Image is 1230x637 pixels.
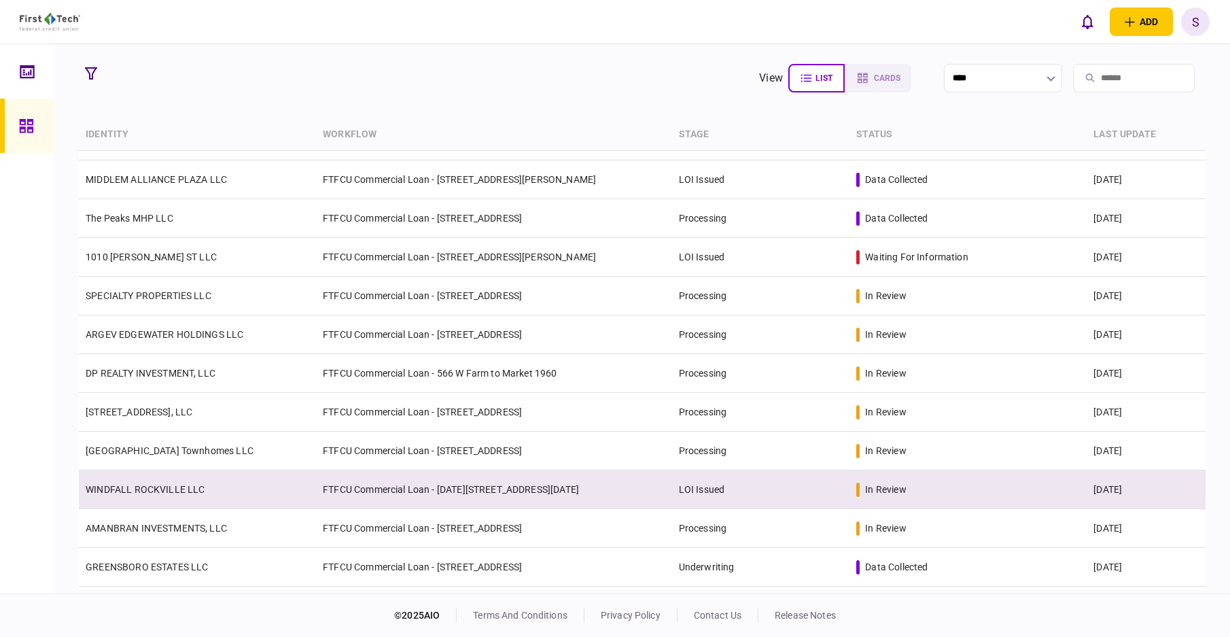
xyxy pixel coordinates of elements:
button: list [788,64,845,92]
a: [STREET_ADDRESS], LLC [86,407,192,417]
td: Processing [672,315,850,354]
a: 1010 [PERSON_NAME] ST LLC [86,252,217,262]
td: Processing [672,587,850,625]
div: data collected [865,211,928,225]
td: [DATE] [1087,432,1206,470]
td: Processing [672,393,850,432]
a: [GEOGRAPHIC_DATA] Townhomes LLC [86,445,253,456]
a: SPECIALTY PROPERTIES LLC [86,290,211,301]
td: [DATE] [1087,277,1206,315]
a: terms and conditions [473,610,567,621]
button: S [1181,7,1210,36]
span: list [815,73,832,83]
th: identity [79,119,316,151]
td: Processing [672,354,850,393]
div: in review [865,483,906,496]
td: [DATE] [1087,199,1206,238]
button: cards [845,64,911,92]
td: Processing [672,277,850,315]
td: LOI Issued [672,160,850,199]
td: [DATE] [1087,548,1206,587]
a: privacy policy [601,610,661,621]
button: open adding identity options [1110,7,1173,36]
div: in review [865,328,906,341]
div: in review [865,405,906,419]
a: release notes [775,610,836,621]
a: The Peaks MHP LLC [86,213,173,224]
div: in review [865,444,906,458]
td: Processing [672,199,850,238]
td: Processing [672,432,850,470]
td: [DATE] [1087,238,1206,277]
td: Processing [672,509,850,548]
th: last update [1087,119,1206,151]
td: FTFCU Commercial Loan - [DATE][STREET_ADDRESS][DATE] [316,470,671,509]
a: MIDDLEM ALLIANCE PLAZA LLC [86,174,227,185]
td: FTFCU Commercial Loan - [STREET_ADDRESS] [316,509,671,548]
a: GREENSBORO ESTATES LLC [86,562,208,572]
th: stage [672,119,850,151]
td: [DATE] [1087,393,1206,432]
td: FTFCU Commercial Loan - [STREET_ADDRESS][PERSON_NAME] [316,160,671,199]
td: [DATE] [1087,509,1206,548]
td: FTFCU Commercial Loan - [STREET_ADDRESS] [316,199,671,238]
div: data collected [865,173,928,186]
td: [DATE] [1087,160,1206,199]
td: FTFCU Commercial Loan - 566 W Farm to Market 1960 [316,354,671,393]
span: cards [874,73,900,83]
td: FTFCU Commercial Loan - [STREET_ADDRESS][PERSON_NAME] [316,587,671,625]
div: in review [865,521,906,535]
td: Underwriting [672,548,850,587]
img: client company logo [20,13,80,31]
div: in review [865,366,906,380]
a: ARGEV EDGEWATER HOLDINGS LLC [86,329,243,340]
a: DP REALTY INVESTMENT, LLC [86,368,215,379]
td: [DATE] [1087,587,1206,625]
button: open notifications list [1073,7,1102,36]
td: FTFCU Commercial Loan - [STREET_ADDRESS] [316,315,671,354]
td: FTFCU Commercial Loan - [STREET_ADDRESS] [316,277,671,315]
td: FTFCU Commercial Loan - [STREET_ADDRESS] [316,432,671,470]
div: waiting for information [865,250,968,264]
a: contact us [694,610,741,621]
div: © 2025 AIO [394,608,457,623]
div: data collected [865,560,928,574]
td: FTFCU Commercial Loan - [STREET_ADDRESS] [316,393,671,432]
td: FTFCU Commercial Loan - [STREET_ADDRESS][PERSON_NAME] [316,238,671,277]
th: status [849,119,1087,151]
th: workflow [316,119,671,151]
a: WINDFALL ROCKVILLE LLC [86,484,205,495]
td: LOI Issued [672,470,850,509]
td: FTFCU Commercial Loan - [STREET_ADDRESS] [316,548,671,587]
div: view [759,70,783,86]
td: [DATE] [1087,354,1206,393]
div: in review [865,289,906,303]
td: [DATE] [1087,470,1206,509]
td: LOI Issued [672,238,850,277]
td: [DATE] [1087,315,1206,354]
a: AMANBRAN INVESTMENTS, LLC [86,523,227,534]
